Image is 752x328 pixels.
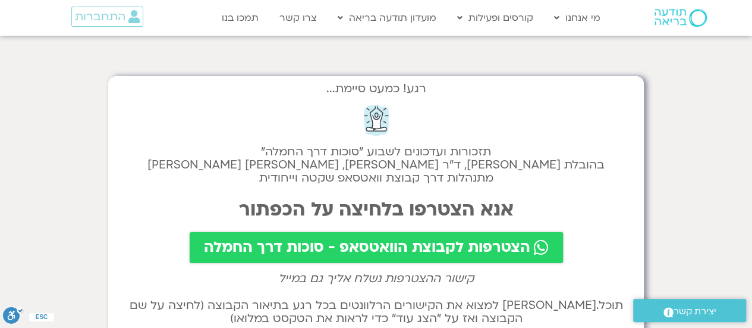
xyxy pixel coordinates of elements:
h2: קישור ההצטרפות נשלח אליך גם במייל [120,272,632,285]
span: התחברות [75,10,125,23]
h2: תוכל.[PERSON_NAME] למצוא את הקישורים הרלוונטים בכל רגע בתיאור הקבוצה (לחיצה על שם הקבוצה ואז על ״... [120,299,632,325]
img: תודעה בריאה [655,9,707,27]
a: יצירת קשר [633,299,746,322]
a: צרו קשר [273,7,323,29]
a: קורסים ופעילות [451,7,539,29]
span: הצטרפות לקבוצת הוואטסאפ - סוכות דרך החמלה [204,239,530,256]
h2: אנא הצטרפו בלחיצה על הכפתור [120,199,632,220]
span: יצירת קשר [674,304,716,320]
a: התחברות [71,7,143,27]
h2: תזכורות ועדכונים לשבוע "סוכות דרך החמלה" בהובלת [PERSON_NAME], ד״ר [PERSON_NAME], [PERSON_NAME] [... [120,145,632,185]
a: תמכו בנו [216,7,265,29]
h2: רגע! כמעט סיימת... [120,88,632,89]
a: הצטרפות לקבוצת הוואטסאפ - סוכות דרך החמלה [190,232,563,263]
a: מי אנחנו [548,7,606,29]
a: מועדון תודעה בריאה [332,7,442,29]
